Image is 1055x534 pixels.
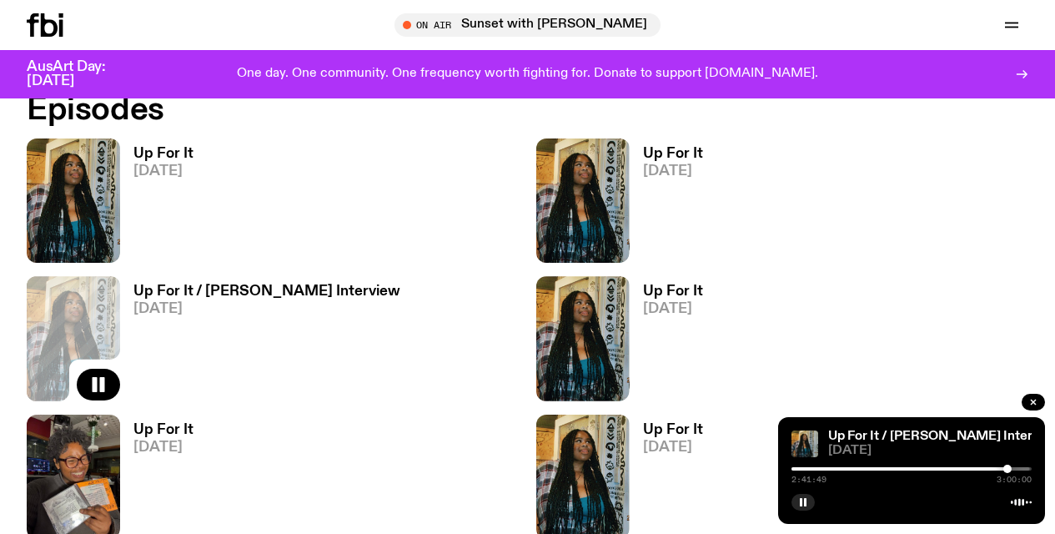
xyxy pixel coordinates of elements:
[828,445,1032,457] span: [DATE]
[133,441,193,455] span: [DATE]
[133,423,193,437] h3: Up For It
[536,139,630,263] img: Ify - a Brown Skin girl with black braided twists, looking up to the side with her tongue stickin...
[791,476,826,484] span: 2:41:49
[394,13,661,37] button: On AirSunset with [PERSON_NAME]
[536,276,630,400] img: Ify - a Brown Skin girl with black braided twists, looking up to the side with her tongue stickin...
[133,147,193,161] h3: Up For It
[120,147,193,263] a: Up For It[DATE]
[27,139,120,263] img: Ify - a Brown Skin girl with black braided twists, looking up to the side with her tongue stickin...
[643,302,703,316] span: [DATE]
[643,147,703,161] h3: Up For It
[133,302,400,316] span: [DATE]
[27,95,689,125] h2: Episodes
[630,147,703,263] a: Up For It[DATE]
[791,431,818,457] img: Ify - a Brown Skin girl with black braided twists, looking up to the side with her tongue stickin...
[643,164,703,179] span: [DATE]
[133,285,400,299] h3: Up For It / [PERSON_NAME] Interview
[133,164,193,179] span: [DATE]
[643,423,703,437] h3: Up For It
[27,60,133,88] h3: AusArt Day: [DATE]
[997,476,1032,484] span: 3:00:00
[120,285,400,400] a: Up For It / [PERSON_NAME] Interview[DATE]
[630,285,703,400] a: Up For It[DATE]
[237,67,818,82] p: One day. One community. One frequency worth fighting for. Donate to support [DOMAIN_NAME].
[643,285,703,299] h3: Up For It
[643,441,703,455] span: [DATE]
